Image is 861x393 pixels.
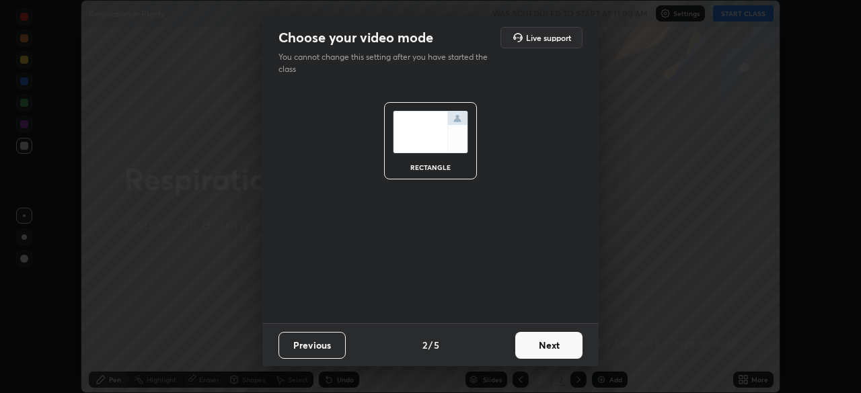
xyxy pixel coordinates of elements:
[515,332,583,359] button: Next
[278,29,433,46] h2: Choose your video mode
[393,111,468,153] img: normalScreenIcon.ae25ed63.svg
[278,332,346,359] button: Previous
[526,34,571,42] h5: Live support
[404,164,457,171] div: rectangle
[278,51,496,75] p: You cannot change this setting after you have started the class
[422,338,427,352] h4: 2
[434,338,439,352] h4: 5
[428,338,433,352] h4: /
